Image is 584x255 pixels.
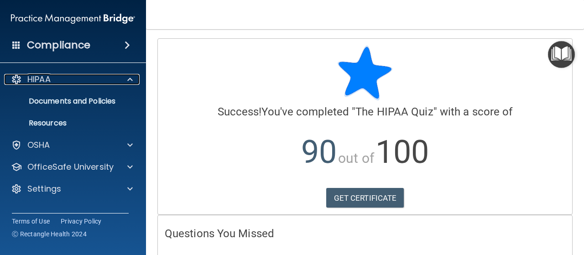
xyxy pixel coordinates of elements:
a: GET CERTIFICATE [326,188,404,208]
span: out of [338,150,374,166]
button: Open Resource Center [548,41,575,68]
h4: You've completed " " with a score of [165,106,565,118]
h4: Questions You Missed [165,228,565,239]
p: OSHA [27,140,50,151]
img: PMB logo [11,10,135,28]
a: Privacy Policy [61,217,102,226]
a: Terms of Use [12,217,50,226]
p: Settings [27,183,61,194]
p: OfficeSafe University [27,161,114,172]
p: Documents and Policies [6,97,130,106]
span: 90 [301,133,337,171]
p: HIPAA [27,74,51,85]
span: 100 [375,133,429,171]
img: blue-star-rounded.9d042014.png [338,46,392,100]
h4: Compliance [27,39,90,52]
a: Settings [11,183,133,194]
span: The HIPAA Quiz [355,105,433,118]
span: Ⓒ Rectangle Health 2024 [12,229,87,239]
a: OfficeSafe University [11,161,133,172]
a: HIPAA [11,74,133,85]
span: Success! [218,105,262,118]
a: OSHA [11,140,133,151]
p: Resources [6,119,130,128]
